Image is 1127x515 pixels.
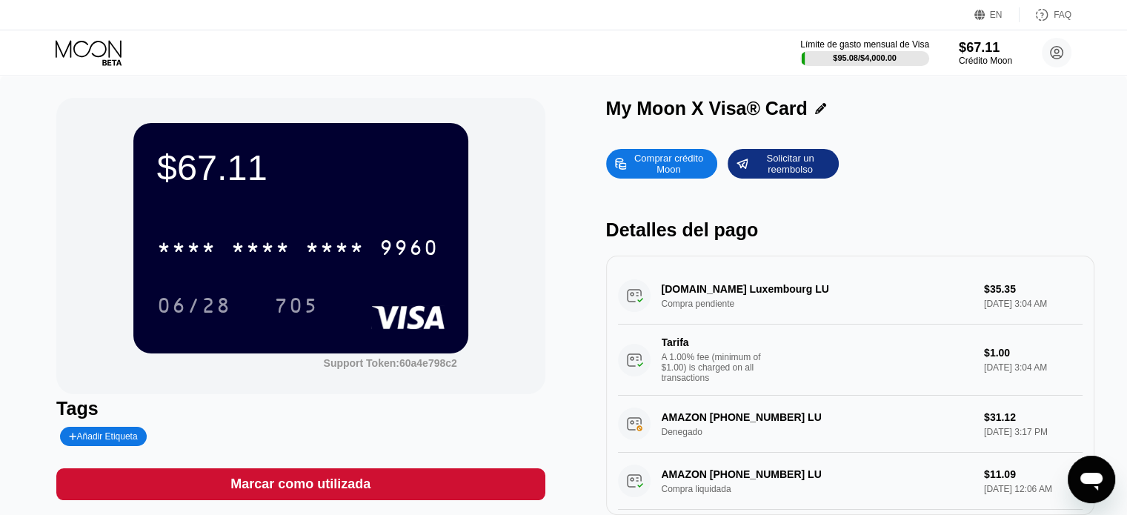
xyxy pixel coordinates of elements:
div: EN [990,10,1003,20]
div: 705 [274,296,319,319]
div: Marcar como utilizada [56,468,545,500]
div: TarifaA 1.00% fee (minimum of $1.00) is charged on all transactions$1.00[DATE] 3:04 AM [618,325,1083,396]
div: 06/28 [157,296,231,319]
div: $95.08 / $4,000.00 [833,53,897,62]
div: 705 [263,287,330,324]
div: Límite de gasto mensual de Visa [800,39,929,50]
div: $67.11Crédito Moon [959,40,1012,66]
div: Límite de gasto mensual de Visa$95.08/$4,000.00 [800,39,929,66]
div: A 1.00% fee (minimum of $1.00) is charged on all transactions [662,352,773,383]
div: Detalles del pago [606,219,1094,241]
div: 06/28 [146,287,242,324]
div: 9960 [379,238,439,262]
div: EN [974,7,1020,22]
div: FAQ [1020,7,1071,22]
div: FAQ [1054,10,1071,20]
div: My Moon X Visa® Card [606,98,808,119]
div: Comprar crédito Moon [628,152,709,176]
div: Añadir Etiqueta [60,427,147,446]
div: Tags [56,398,545,419]
div: Comprar crédito Moon [606,149,717,179]
div: Support Token:60a4e798c2 [323,357,456,369]
div: Crédito Moon [959,56,1012,66]
div: $67.11 [157,147,445,188]
div: Marcar como utilizada [230,476,370,493]
div: $1.00 [984,347,1083,359]
div: Solicitar un reembolso [728,149,839,179]
div: Support Token: 60a4e798c2 [323,357,456,369]
div: Tarifa [662,336,765,348]
div: $67.11 [959,40,1012,56]
div: [DATE] 3:04 AM [984,362,1083,373]
div: Solicitar un reembolso [749,152,831,176]
div: Añadir Etiqueta [69,431,138,442]
iframe: Botón para iniciar la ventana de mensajería [1068,456,1115,503]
